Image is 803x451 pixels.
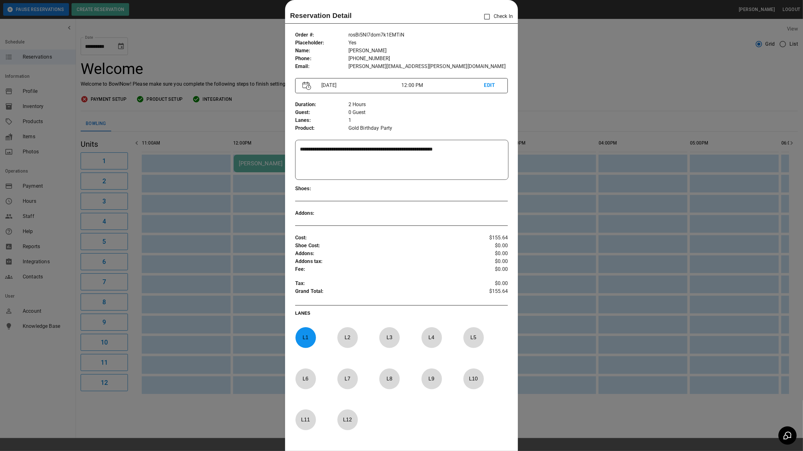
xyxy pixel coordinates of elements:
[337,371,358,386] p: L 7
[473,250,508,258] p: $0.00
[295,39,348,47] p: Placeholder :
[295,412,316,427] p: L 11
[348,117,508,124] p: 1
[295,117,348,124] p: Lanes :
[348,39,508,47] p: Yes
[473,234,508,242] p: $155.64
[348,124,508,132] p: Gold Birthday Party
[337,412,358,427] p: L 12
[348,31,508,39] p: rosBi5NI7dom7k1EMTiN
[295,288,473,297] p: Grand Total :
[295,124,348,132] p: Product :
[421,330,442,345] p: L 4
[348,63,508,71] p: [PERSON_NAME][EMAIL_ADDRESS][PERSON_NAME][DOMAIN_NAME]
[473,288,508,297] p: $155.64
[290,10,352,21] p: Reservation Detail
[348,101,508,109] p: 2 Hours
[379,330,400,345] p: L 3
[463,371,484,386] p: L 10
[401,82,484,89] p: 12:00 PM
[484,82,501,89] p: EDIT
[463,330,484,345] p: L 5
[348,47,508,55] p: [PERSON_NAME]
[348,55,508,63] p: [PHONE_NUMBER]
[295,109,348,117] p: Guest :
[337,330,358,345] p: L 2
[295,310,508,319] p: LANES
[295,265,473,273] p: Fee :
[348,109,508,117] p: 0 Guest
[295,258,473,265] p: Addons tax :
[473,242,508,250] p: $0.00
[295,330,316,345] p: L 1
[295,47,348,55] p: Name :
[295,101,348,109] p: Duration :
[295,55,348,63] p: Phone :
[295,209,348,217] p: Addons :
[295,63,348,71] p: Email :
[295,250,473,258] p: Addons :
[295,185,348,193] p: Shoes :
[473,258,508,265] p: $0.00
[295,234,473,242] p: Cost :
[421,371,442,386] p: L 9
[473,265,508,273] p: $0.00
[295,242,473,250] p: Shoe Cost :
[295,31,348,39] p: Order # :
[319,82,401,89] p: [DATE]
[295,371,316,386] p: L 6
[379,371,400,386] p: L 8
[480,10,513,23] p: Check In
[295,280,473,288] p: Tax :
[302,82,311,90] img: Vector
[473,280,508,288] p: $0.00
